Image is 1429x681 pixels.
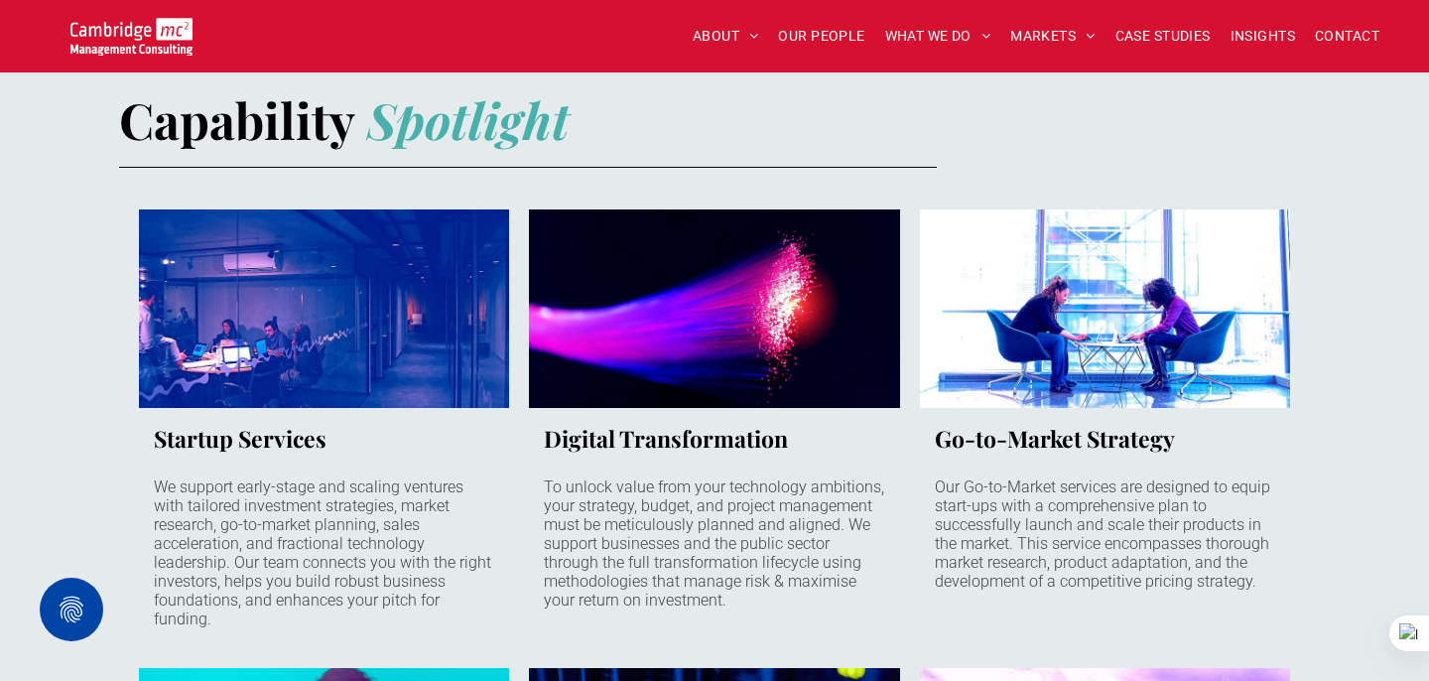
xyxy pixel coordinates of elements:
a: Late night office behind glass with people working on laptops [128,204,521,414]
a: WHAT WE DO [875,21,1001,52]
a: ABOUT [683,21,769,52]
a: INSIGHTS [1221,21,1305,52]
strong: Spotlight [367,86,570,153]
strong: Capability [119,86,355,153]
a: Fibre optic cable fibres lit up in neon colours on a black background [529,209,899,408]
h3: Go-to-Market Strategy [935,423,1175,454]
a: CASE STUDIES [1105,21,1221,52]
a: OUR PEOPLE [768,21,874,52]
p: Our Go-to-Market services are designed to equip start-ups with a comprehensive plan to successful... [935,477,1275,591]
img: Go to Homepage [70,18,193,56]
a: Two women sitting opposite each other in comfy office chairs working on laptops. Huge window fill... [920,209,1290,408]
a: CONTACT [1305,21,1389,52]
h3: Startup Services [154,423,326,454]
p: To unlock value from your technology ambitions, your strategy, budget, and project management mus... [544,477,884,610]
h3: Digital Transformation [544,423,788,454]
a: Your Business Transformed | Cambridge Management Consulting [70,21,193,42]
p: We support early-stage and scaling ventures with tailored investment strategies, market research,... [154,477,494,628]
a: MARKETS [1000,21,1104,52]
